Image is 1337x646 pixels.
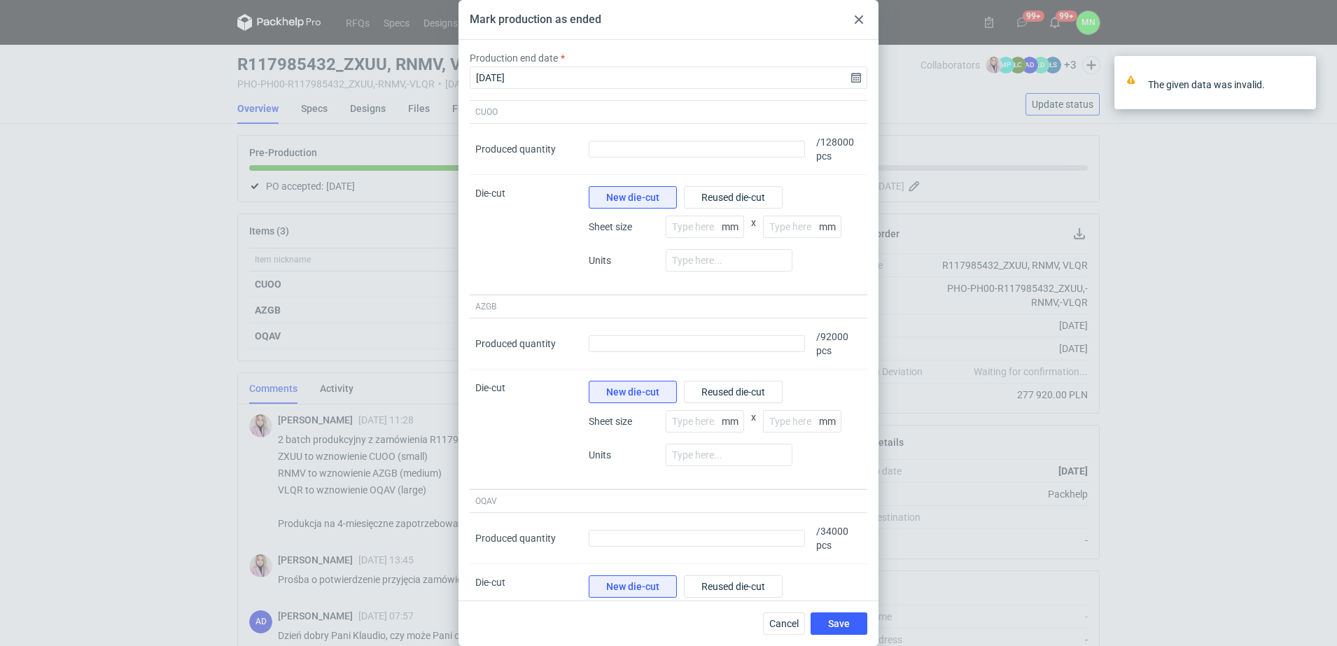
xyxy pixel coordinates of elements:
span: Sheet size [589,220,659,234]
div: Produced quantity [475,337,556,351]
button: Reused die-cut [684,186,783,209]
span: Save [828,619,850,629]
div: Die-cut [470,175,583,295]
span: New die-cut [606,192,659,202]
div: / 34000 pcs [811,513,867,564]
p: mm [722,416,744,427]
div: Produced quantity [475,531,556,545]
div: The given data was invalid. [1148,78,1295,92]
button: Reused die-cut [684,575,783,598]
input: Type here... [666,444,792,466]
span: AZGB [475,301,496,312]
button: Save [811,612,867,635]
p: mm [819,221,841,232]
label: Production end date [470,51,558,65]
input: Type here... [666,249,792,272]
div: Die-cut [470,370,583,489]
button: New die-cut [589,575,677,598]
span: Units [589,448,659,462]
div: Produced quantity [475,142,556,156]
div: Mark production as ended [470,12,601,27]
span: CUOO [475,106,498,118]
input: Type here... [763,216,841,238]
span: Reused die-cut [701,192,765,202]
p: mm [722,221,744,232]
span: Cancel [769,619,799,629]
span: Units [589,253,659,267]
span: x [751,216,756,249]
p: mm [819,416,841,427]
div: / 92000 pcs [811,318,867,370]
span: New die-cut [606,387,659,397]
span: Reused die-cut [701,387,765,397]
button: close [1295,77,1305,92]
span: OQAV [475,496,497,507]
span: Sheet size [589,414,659,428]
div: / 128000 pcs [811,124,867,175]
span: Reused die-cut [701,582,765,591]
span: New die-cut [606,582,659,591]
input: Type here... [666,410,744,433]
span: x [751,410,756,444]
button: New die-cut [589,381,677,403]
button: New die-cut [589,186,677,209]
button: Cancel [763,612,805,635]
input: Type here... [666,216,744,238]
input: Type here... [763,410,841,433]
button: Reused die-cut [684,381,783,403]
